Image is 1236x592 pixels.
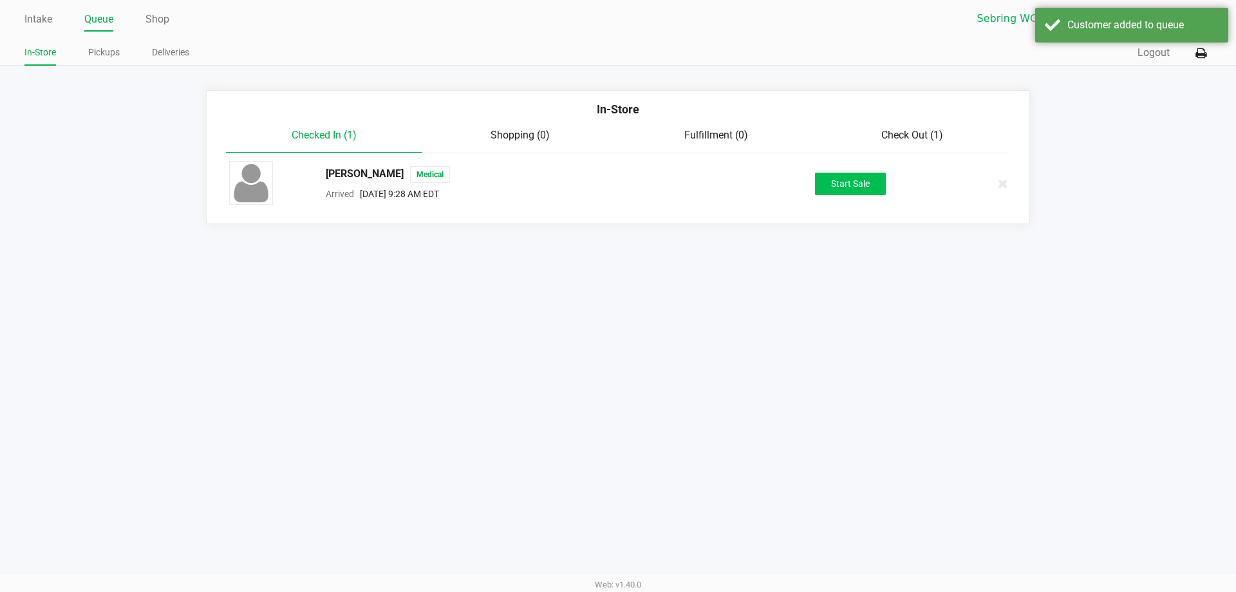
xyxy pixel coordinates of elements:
span: Check Out (1) [881,129,943,141]
a: Intake [24,10,52,28]
span: Fulfillment (0) [684,129,748,141]
div: Customer added to queue [1067,17,1219,33]
a: In-Store [24,44,56,61]
a: Shop [145,10,169,28]
span: Web: v1.40.0 [595,580,641,589]
span: Checked In (1) [292,129,357,141]
a: Deliveries [152,44,189,61]
a: Pickups [88,44,120,61]
button: Logout [1138,45,1170,61]
span: Shopping (0) [491,129,550,141]
span: Sebring WC [977,11,1103,26]
button: Start Sale [815,173,886,195]
span: In-Store [597,102,639,116]
span: [DATE] 9:28 AM EDT [354,189,439,199]
span: Arrived [326,189,354,199]
button: Select [1110,7,1129,30]
span: Medical [410,166,450,183]
a: Queue [84,10,113,28]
